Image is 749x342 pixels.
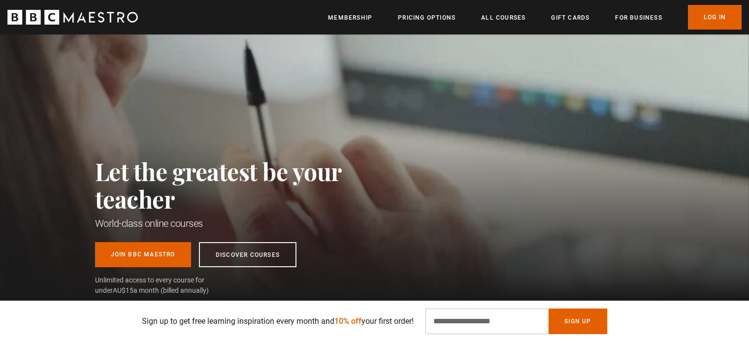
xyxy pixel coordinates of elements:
[328,5,742,30] nav: Primary
[615,13,662,23] a: For business
[95,157,386,213] h2: Let the greatest be your teacher
[142,315,414,327] p: Sign up to get free learning inspiration every month and your first order!
[95,217,386,230] h1: World-class online courses
[95,242,191,267] a: Join BBC Maestro
[551,13,589,23] a: Gift Cards
[688,5,742,30] a: Log In
[7,10,138,25] svg: BBC Maestro
[113,286,133,294] span: AU$15
[481,13,525,23] a: All Courses
[95,275,228,296] span: Unlimited access to every course for under a month (billed annually)
[398,13,456,23] a: Pricing Options
[334,316,361,326] span: 10% off
[328,13,372,23] a: Membership
[549,309,607,334] button: Sign Up
[199,242,296,267] a: Discover Courses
